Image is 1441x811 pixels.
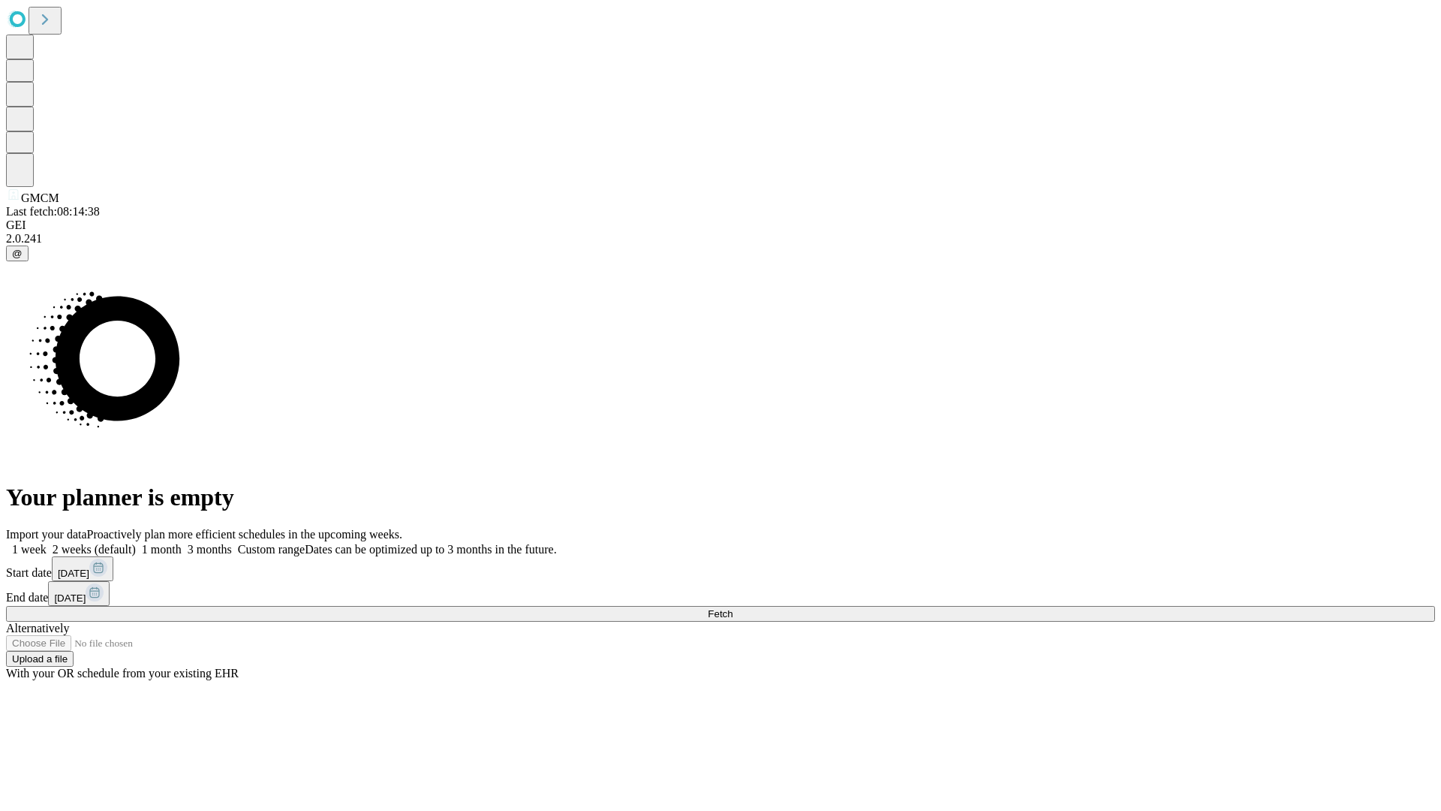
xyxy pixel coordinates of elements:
[12,543,47,556] span: 1 week
[6,667,239,680] span: With your OR schedule from your existing EHR
[48,581,110,606] button: [DATE]
[6,205,100,218] span: Last fetch: 08:14:38
[6,219,1435,232] div: GEI
[6,651,74,667] button: Upload a file
[6,484,1435,511] h1: Your planner is empty
[52,556,113,581] button: [DATE]
[6,232,1435,246] div: 2.0.241
[87,528,402,541] span: Proactively plan more efficient schedules in the upcoming weeks.
[142,543,182,556] span: 1 month
[6,622,69,635] span: Alternatively
[238,543,305,556] span: Custom range
[188,543,232,556] span: 3 months
[21,191,59,204] span: GMCM
[305,543,556,556] span: Dates can be optimized up to 3 months in the future.
[6,606,1435,622] button: Fetch
[54,592,86,604] span: [DATE]
[6,246,29,261] button: @
[708,608,733,620] span: Fetch
[6,556,1435,581] div: Start date
[53,543,136,556] span: 2 weeks (default)
[6,528,87,541] span: Import your data
[12,248,23,259] span: @
[6,581,1435,606] div: End date
[58,568,89,579] span: [DATE]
